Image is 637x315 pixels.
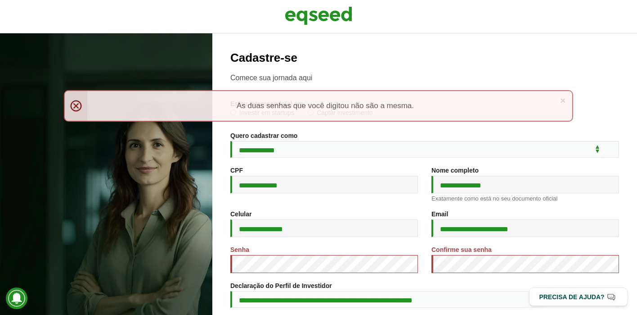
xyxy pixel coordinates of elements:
label: Quero cadastrar como [230,132,297,139]
label: Declaração do Perfil de Investidor [230,283,332,289]
a: × [560,96,565,105]
label: Senha [230,247,249,253]
div: As duas senhas que você digitou não são a mesma. [64,90,574,122]
label: Celular [230,211,251,217]
p: Comece sua jornada aqui [230,73,619,82]
label: Nome completo [431,167,479,173]
h2: Cadastre-se [230,51,619,64]
label: Email [431,211,448,217]
label: CPF [230,167,243,173]
label: Confirme sua senha [431,247,492,253]
img: EqSeed Logo [285,5,352,27]
div: Exatamente como está no seu documento oficial [431,196,619,201]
